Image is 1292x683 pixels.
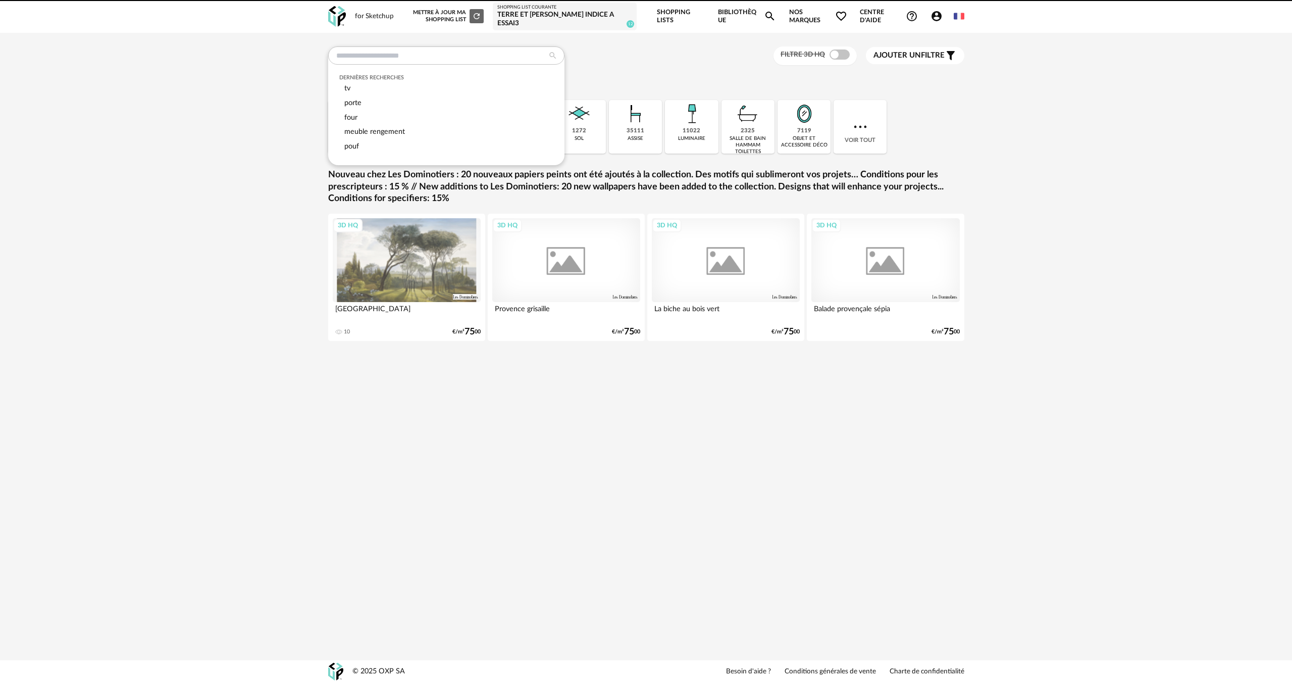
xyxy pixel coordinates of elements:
[931,10,947,22] span: Account Circle icon
[725,135,771,155] div: salle de bain hammam toilettes
[344,84,350,92] span: tv
[834,100,887,154] div: Voir tout
[931,10,943,22] span: Account Circle icon
[784,328,794,335] span: 75
[622,100,649,127] img: Assise.png
[835,10,847,22] span: Heart Outline icon
[944,328,954,335] span: 75
[741,127,755,135] div: 2325
[575,135,584,142] div: sol
[572,127,586,135] div: 1272
[352,667,405,676] div: © 2025 OXP SA
[785,667,876,676] a: Conditions générales de vente
[812,219,841,232] div: 3D HQ
[860,8,918,25] span: Centre d'aideHelp Circle Outline icon
[339,74,553,81] div: Dernières recherches
[328,663,343,680] img: OXP
[873,51,945,61] span: filtre
[472,13,481,19] span: Refresh icon
[627,127,644,135] div: 35111
[945,50,957,62] span: Filter icon
[797,127,811,135] div: 7119
[683,127,700,135] div: 11022
[628,135,643,142] div: assise
[954,11,964,22] img: fr
[328,169,964,205] a: Nouveau chez Les Dominotiers : 20 nouveaux papiers peints ont été ajoutés à la collection. Des mo...
[452,328,481,335] div: €/m² 00
[726,667,771,676] a: Besoin d'aide ?
[497,11,632,28] div: TERRE ET [PERSON_NAME] indice A essai3
[764,10,776,22] span: Magnify icon
[647,214,805,340] a: 3D HQ La biche au bois vert €/m²7500
[890,667,964,676] a: Charte de confidentialité
[344,142,359,150] span: pouf
[411,9,484,23] div: Mettre à jour ma Shopping List
[652,219,682,232] div: 3D HQ
[652,302,800,322] div: La biche au bois vert
[344,99,361,107] span: porte
[932,328,960,335] div: €/m² 00
[866,47,964,64] button: Ajouter unfiltre Filter icon
[734,100,761,127] img: Salle%20de%20bain.png
[464,328,475,335] span: 75
[493,219,522,232] div: 3D HQ
[781,135,828,149] div: objet et accessoire déco
[678,135,705,142] div: luminaire
[781,51,825,58] span: Filtre 3D HQ
[851,118,869,136] img: more.7b13dc1.svg
[328,214,486,340] a: 3D HQ [GEOGRAPHIC_DATA] 10 €/m²7500
[873,52,921,59] span: Ajouter un
[565,100,593,127] img: Sol.png
[488,214,645,340] a: 3D HQ Provence grisaille €/m²7500
[344,128,405,135] span: meuble rengement
[906,10,918,22] span: Help Circle Outline icon
[333,219,363,232] div: 3D HQ
[497,5,632,28] a: Shopping List courante TERRE ET [PERSON_NAME] indice A essai3 12
[497,5,632,11] div: Shopping List courante
[807,214,964,340] a: 3D HQ Balade provençale sépia €/m²7500
[612,328,640,335] div: €/m² 00
[811,302,960,322] div: Balade provençale sépia
[328,6,346,27] img: OXP
[678,100,705,127] img: Luminaire.png
[771,328,800,335] div: €/m² 00
[492,302,641,322] div: Provence grisaille
[344,114,357,121] span: four
[624,328,634,335] span: 75
[344,328,350,335] div: 10
[333,302,481,322] div: [GEOGRAPHIC_DATA]
[355,12,394,21] div: for Sketchup
[627,20,634,28] span: 12
[791,100,818,127] img: Miroir.png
